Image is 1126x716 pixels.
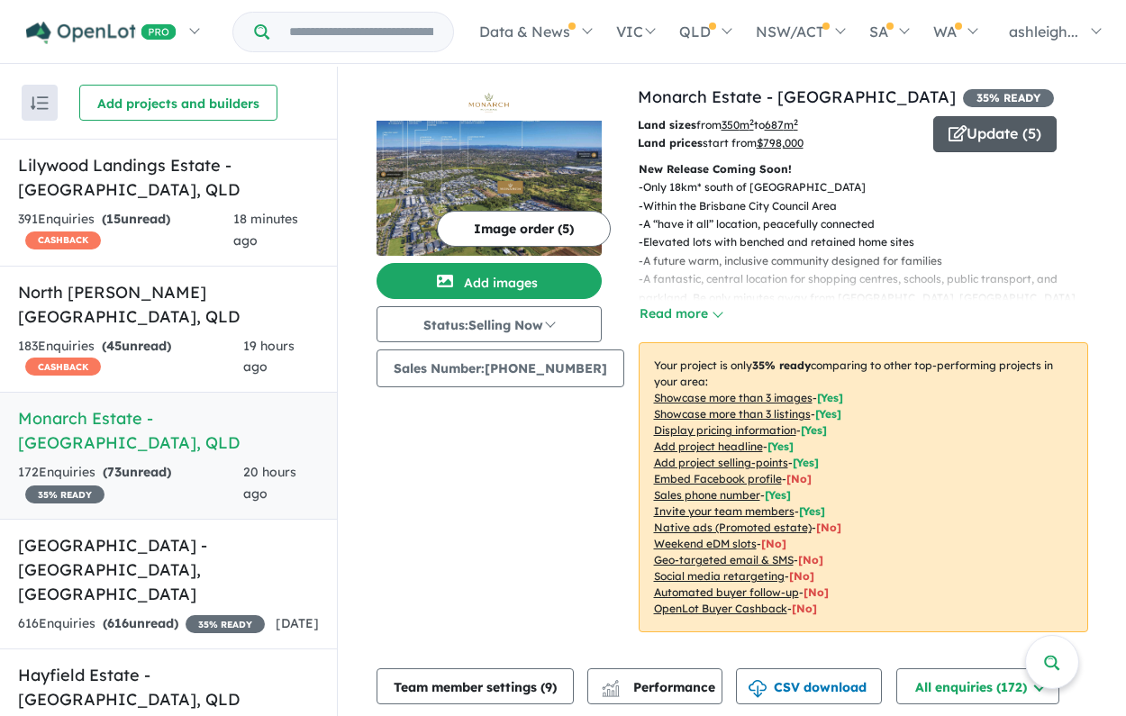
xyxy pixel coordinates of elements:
strong: ( unread) [103,615,178,631]
button: Add projects and builders [79,85,277,121]
span: 35 % READY [25,485,104,503]
u: Showcase more than 3 listings [654,407,811,421]
span: 45 [106,338,122,354]
b: Land prices [638,136,703,150]
span: [DATE] [276,615,319,631]
span: [No] [804,585,829,599]
span: 9 [545,679,552,695]
a: Monarch Estate - Rochedale LogoMonarch Estate - Rochedale [377,85,602,256]
sup: 2 [794,117,798,127]
span: [No] [798,553,823,566]
img: Openlot PRO Logo White [26,22,177,44]
u: OpenLot Buyer Cashback [654,602,787,615]
u: Showcase more than 3 images [654,391,813,404]
strong: ( unread) [102,211,170,227]
strong: ( unread) [103,464,171,480]
u: Display pricing information [654,423,796,437]
button: Read more [639,304,723,324]
b: Land sizes [638,118,696,131]
span: 73 [107,464,122,480]
button: CSV download [736,668,882,704]
img: sort.svg [31,96,49,110]
span: to [754,118,798,131]
button: Sales Number:[PHONE_NUMBER] [377,349,624,387]
span: Performance [604,679,715,695]
img: bar-chart.svg [602,685,620,697]
img: Monarch Estate - Rochedale [377,121,602,256]
span: [ Yes ] [793,456,819,469]
u: Add project headline [654,440,763,453]
span: [ Yes ] [765,488,791,502]
span: [No] [816,521,841,534]
button: Performance [587,668,722,704]
p: - A fantastic, central location for shopping centres, schools, public transport, and parkland. Be... [639,270,1103,325]
p: start from [638,134,920,152]
u: Sales phone number [654,488,760,502]
p: - A future warm, inclusive community designed for families [639,252,1103,270]
p: - A “have it all” location, peacefully connected [639,215,1103,233]
div: 183 Enquir ies [18,336,243,379]
input: Try estate name, suburb, builder or developer [273,13,449,51]
strong: ( unread) [102,338,171,354]
span: [ Yes ] [801,423,827,437]
u: Invite your team members [654,504,795,518]
span: CASHBACK [25,358,101,376]
span: [No] [761,537,786,550]
p: from [638,116,920,134]
img: line-chart.svg [602,680,618,690]
div: 172 Enquir ies [18,462,243,505]
h5: Hayfield Estate - [GEOGRAPHIC_DATA] , QLD [18,663,319,711]
span: [ Yes ] [815,407,841,421]
p: - Only 18km* south of [GEOGRAPHIC_DATA] [639,178,1103,196]
h5: [GEOGRAPHIC_DATA] - [GEOGRAPHIC_DATA] , [GEOGRAPHIC_DATA] [18,533,319,606]
span: 20 hours ago [243,464,296,502]
button: Add images [377,263,602,299]
sup: 2 [749,117,754,127]
u: Geo-targeted email & SMS [654,553,794,566]
span: [No] [792,602,817,615]
button: All enquiries (172) [896,668,1059,704]
u: Social media retargeting [654,569,785,583]
span: [ No ] [786,472,812,485]
img: download icon [749,680,767,698]
u: 687 m [765,118,798,131]
h5: Lilywood Landings Estate - [GEOGRAPHIC_DATA] , QLD [18,153,319,202]
span: 616 [107,615,129,631]
span: 18 minutes ago [233,211,298,249]
span: 35 % READY [186,615,265,633]
img: Monarch Estate - Rochedale Logo [384,92,595,113]
button: Status:Selling Now [377,306,602,342]
u: Automated buyer follow-up [654,585,799,599]
div: 616 Enquir ies [18,613,265,635]
a: Monarch Estate - [GEOGRAPHIC_DATA] [638,86,956,107]
p: - Within the Brisbane City Council Area [639,197,1103,215]
span: CASHBACK [25,231,101,249]
span: [ Yes ] [799,504,825,518]
h5: North [PERSON_NAME][GEOGRAPHIC_DATA] , QLD [18,280,319,329]
button: Team member settings (9) [377,668,574,704]
h5: Monarch Estate - [GEOGRAPHIC_DATA] , QLD [18,406,319,455]
span: [ Yes ] [817,391,843,404]
u: Native ads (Promoted estate) [654,521,812,534]
button: Update (5) [933,116,1057,152]
span: 35 % READY [963,89,1054,107]
u: Embed Facebook profile [654,472,782,485]
span: 19 hours ago [243,338,295,376]
span: [No] [789,569,814,583]
u: Add project selling-points [654,456,788,469]
span: 15 [106,211,121,227]
u: 350 m [722,118,754,131]
p: Your project is only comparing to other top-performing projects in your area: - - - - - - - - - -... [639,342,1088,632]
u: $ 798,000 [757,136,804,150]
u: Weekend eDM slots [654,537,757,550]
div: 391 Enquir ies [18,209,233,252]
p: - Elevated lots with benched and retained home sites [639,233,1103,251]
span: ashleigh... [1009,23,1078,41]
b: 35 % ready [752,358,811,372]
p: New Release Coming Soon! [639,160,1088,178]
button: Image order (5) [437,211,611,247]
span: [ Yes ] [767,440,794,453]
